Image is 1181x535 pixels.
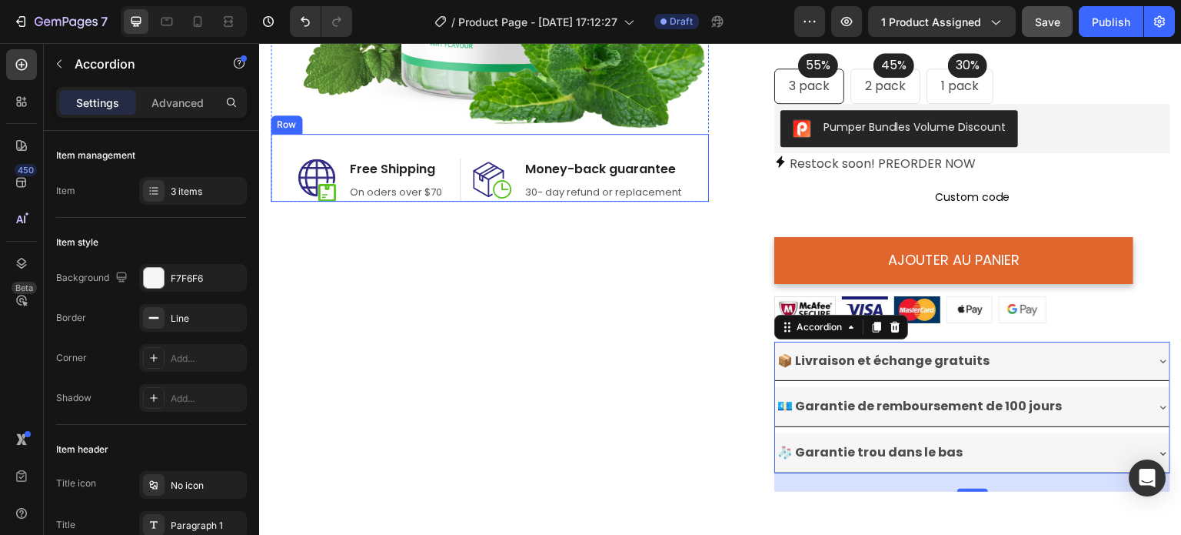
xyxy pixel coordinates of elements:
p: 55% [547,13,571,32]
strong: 💶 Garantie de remboursement de 100 jours [518,354,803,372]
div: Open Intercom Messenger [1129,460,1166,497]
div: Item header [56,443,108,456]
img: CIumv63twf4CEAE=.png [534,76,552,95]
p: 3 pack [530,34,571,52]
div: Border [56,311,86,325]
p: Accordion [75,55,205,73]
div: Shadow [56,391,91,405]
div: Add... [171,352,243,366]
strong: 🧦 Garantie trou dans le bas [518,400,704,418]
div: Item management [56,149,135,162]
div: Corner [56,351,87,365]
div: Undo/Redo [290,6,352,37]
p: Restock soon! PREORDER NOW [531,110,717,132]
div: Line [171,312,243,326]
div: No icon [171,479,243,493]
p: Money-back guarantee [266,117,422,135]
iframe: Design area [259,43,1181,535]
div: Title icon [56,476,96,490]
p: 7 [101,12,108,31]
p: 45% [622,13,647,32]
strong: 📦 Livraison et échange gratuits [518,309,730,326]
span: Draft [670,15,693,28]
div: Item [56,184,75,198]
button: 7 [6,6,115,37]
span: Product Page - [DATE] 17:12:27 [458,14,617,30]
p: 2 pack [606,34,647,52]
p: Advanced [151,95,204,111]
div: Background [56,268,131,289]
div: 450 [15,164,37,176]
div: Pumper Bundles Volume Discount [564,76,747,92]
button: Pumper Bundles Volume Discount [521,67,759,104]
div: Beta [12,282,37,294]
button: AJOUTER AU PANIER [515,194,874,240]
div: Accordion [534,277,586,291]
div: Item style [56,236,98,249]
span: / [451,14,455,30]
span: Custom code [515,145,911,163]
div: 3 items [171,185,243,199]
p: 30% [697,13,720,32]
div: F7F6F6 [171,272,243,286]
p: 1 pack [682,34,720,52]
div: Publish [1092,14,1130,30]
div: Add... [171,392,243,406]
div: Title [56,518,75,532]
div: Paragraph 1 [171,519,243,533]
button: Save [1022,6,1073,37]
button: Publish [1079,6,1143,37]
span: Save [1035,15,1060,28]
p: 30- day refund or replacement [266,142,422,157]
button: 1 product assigned [868,6,1016,37]
div: AJOUTER AU PANIER [629,205,760,229]
div: Row [15,75,40,89]
span: 1 product assigned [881,14,981,30]
p: Settings [76,95,119,111]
